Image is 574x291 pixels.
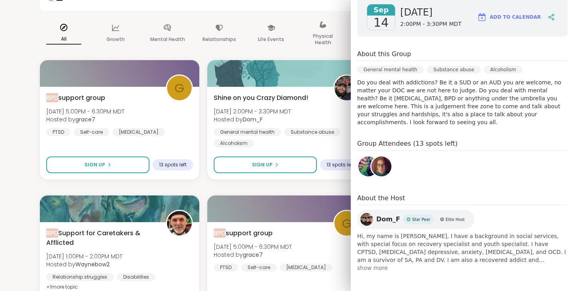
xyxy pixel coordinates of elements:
button: Sign Up [46,156,149,173]
span: 13 spots left [159,162,187,168]
span: Sign Up [85,161,105,168]
a: Dom_FDom_FStar PeerStar PeerElite HostElite Host [357,210,474,229]
span: Dom_F [376,215,400,224]
div: Alcoholism [214,139,254,147]
b: grace7 [243,251,263,259]
span: [DATE] 2:00PM - 3:30PM MDT [214,107,291,115]
div: General mental health [357,66,424,74]
div: Self-care [74,128,109,136]
img: Dom_F [334,76,359,100]
img: BipolarBarbie [358,156,378,176]
span: Shine on you Crazy Diamond! [214,93,308,103]
p: All [46,34,81,45]
span: Sep [367,4,395,16]
div: General mental health [214,128,281,136]
div: Substance abuse [427,66,481,74]
span: [DATE] [400,6,462,19]
span: Hosted by [214,251,292,259]
h4: About this Group [357,49,411,59]
h4: About the Host [357,193,568,205]
b: Waynebow2 [75,260,110,268]
span: [DATE] 5:00PM - 6:30PM MDT [214,243,292,251]
span: 14 [373,16,389,30]
span: Elite Host [446,217,465,223]
span: BPD [46,93,58,102]
span: g [342,214,352,233]
span: Support for Caretakers & Afflicted [46,229,157,248]
p: Physical Health [305,31,340,47]
div: PTSD [46,128,71,136]
img: ShareWell Logomark [477,12,487,22]
button: Sign Up [214,156,317,173]
span: support group [214,229,273,238]
p: Life Events [258,35,284,44]
span: 13 spots left [326,162,354,168]
span: show more [357,264,568,272]
p: Relationships [202,35,236,44]
b: grace7 [75,115,95,123]
div: [MEDICAL_DATA] [280,264,332,271]
span: Hosted by [214,115,291,123]
span: Hosted by [46,260,122,268]
span: BPD [214,229,226,238]
img: Elite Host [440,217,444,221]
span: Hosted by [46,115,124,123]
b: Dom_F [243,115,263,123]
p: Mental Health [150,35,185,44]
span: support group [46,93,105,103]
div: Alcoholism [484,66,523,74]
span: [DATE] 1:00PM - 2:00PM MDT [46,252,122,260]
span: Hi, my name is [PERSON_NAME], I have a background in social services, with special focus on recov... [357,232,568,264]
span: BPD [46,229,58,238]
h4: Group Attendees (13 spots left) [357,139,568,150]
div: Disabilities [117,273,155,281]
a: BipolarBarbie [357,155,379,178]
div: PTSD [214,264,238,271]
div: Relationship struggles [46,273,114,281]
span: Sign Up [252,161,273,168]
p: Do you deal with addictions? Be it a SUD or an AUD you are welcome, no matter your DOC we are not... [357,78,568,126]
span: 2:00PM - 3:30PM MDT [400,20,462,28]
div: Substance abuse [284,128,340,136]
a: HeatherCM24 [370,155,393,178]
img: Dom_F [360,213,373,226]
p: Growth [106,35,125,44]
span: g [175,79,184,98]
span: Star Peer [412,217,431,223]
div: Self-care [241,264,277,271]
div: [MEDICAL_DATA] [112,128,165,136]
span: Add to Calendar [490,14,541,21]
button: Add to Calendar [474,8,545,27]
img: Waynebow2 [167,211,192,236]
img: Star Peer [407,217,411,221]
img: HeatherCM24 [372,156,391,176]
span: [DATE] 5:00PM - 6:30PM MDT [46,107,124,115]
